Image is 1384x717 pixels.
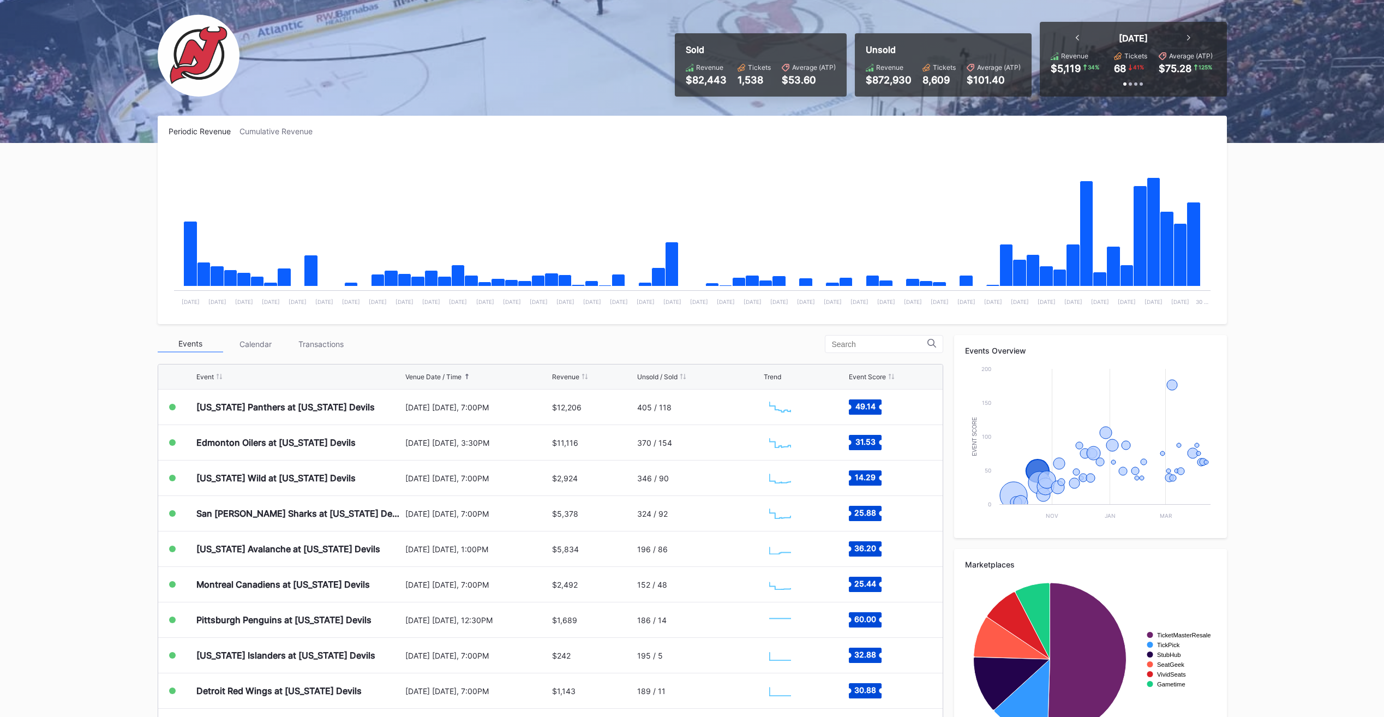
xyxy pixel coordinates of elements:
[965,363,1216,527] svg: Chart title
[405,616,550,625] div: [DATE] [DATE], 12:30PM
[854,685,876,695] text: 30.88
[854,543,876,553] text: 36.20
[1157,642,1180,648] text: TickPick
[965,346,1216,355] div: Events Overview
[877,298,895,305] text: [DATE]
[696,63,723,71] div: Revenue
[1118,298,1136,305] text: [DATE]
[1157,652,1181,658] text: StubHub
[866,44,1021,55] div: Unsold
[1119,33,1148,44] div: [DATE]
[637,616,667,625] div: 186 / 14
[262,298,280,305] text: [DATE]
[1051,63,1081,74] div: $5,119
[196,685,362,696] div: Detroit Red Wings at [US_STATE] Devils
[196,437,356,448] div: Edmonton Oilers at [US_STATE] Devils
[764,373,781,381] div: Trend
[686,74,727,86] div: $82,443
[196,614,372,625] div: Pittsburgh Penguins at [US_STATE] Devils
[583,298,601,305] text: [DATE]
[1114,63,1126,74] div: 68
[764,393,796,421] svg: Chart title
[289,336,354,352] div: Transactions
[556,298,574,305] text: [DATE]
[716,298,734,305] text: [DATE]
[552,545,579,554] div: $5,834
[289,298,307,305] text: [DATE]
[552,438,578,447] div: $11,116
[342,298,360,305] text: [DATE]
[196,543,380,554] div: [US_STATE] Avalanche at [US_STATE] Devils
[552,651,571,660] div: $242
[1159,63,1191,74] div: $75.28
[552,686,576,696] div: $1,143
[637,373,678,381] div: Unsold / Sold
[904,298,922,305] text: [DATE]
[1011,298,1029,305] text: [DATE]
[196,508,403,519] div: San [PERSON_NAME] Sharks at [US_STATE] Devils
[1061,52,1088,60] div: Revenue
[1104,512,1115,519] text: Jan
[1124,52,1147,60] div: Tickets
[1038,298,1056,305] text: [DATE]
[764,500,796,527] svg: Chart title
[637,651,663,660] div: 195 / 5
[764,429,796,456] svg: Chart title
[1145,298,1163,305] text: [DATE]
[405,509,550,518] div: [DATE] [DATE], 7:00PM
[196,373,214,381] div: Event
[1064,298,1082,305] text: [DATE]
[405,686,550,696] div: [DATE] [DATE], 7:00PM
[169,127,239,136] div: Periodic Revenue
[782,74,836,86] div: $53.60
[764,642,796,669] svg: Chart title
[637,474,669,483] div: 346 / 90
[208,298,226,305] text: [DATE]
[1157,681,1185,688] text: Gametime
[1157,671,1186,678] text: VividSeats
[396,298,414,305] text: [DATE]
[315,298,333,305] text: [DATE]
[196,402,375,413] div: [US_STATE] Panthers at [US_STATE] Devils
[922,74,956,86] div: 8,609
[405,438,550,447] div: [DATE] [DATE], 3:30PM
[1157,661,1184,668] text: SeatGeek
[985,467,991,474] text: 50
[1171,298,1189,305] text: [DATE]
[876,63,903,71] div: Revenue
[854,579,876,588] text: 25.44
[971,417,977,456] text: Event Score
[738,74,771,86] div: 1,538
[854,508,876,517] text: 25.88
[663,298,681,305] text: [DATE]
[850,298,868,305] text: [DATE]
[832,340,927,349] input: Search
[967,74,1021,86] div: $101.40
[422,298,440,305] text: [DATE]
[636,298,654,305] text: [DATE]
[529,298,547,305] text: [DATE]
[854,650,876,659] text: 32.88
[552,509,578,518] div: $5,378
[405,403,550,412] div: [DATE] [DATE], 7:00PM
[957,298,975,305] text: [DATE]
[792,63,836,71] div: Average (ATP)
[476,298,494,305] text: [DATE]
[764,606,796,634] svg: Chart title
[239,127,321,136] div: Cumulative Revenue
[405,580,550,589] div: [DATE] [DATE], 7:00PM
[764,535,796,563] svg: Chart title
[637,545,668,554] div: 196 / 86
[552,616,577,625] div: $1,689
[637,403,672,412] div: 405 / 118
[982,433,991,440] text: 100
[796,298,814,305] text: [DATE]
[502,298,520,305] text: [DATE]
[1087,63,1100,71] div: 34 %
[764,464,796,492] svg: Chart title
[196,579,370,590] div: Montreal Canadiens at [US_STATE] Devils
[158,336,223,352] div: Events
[743,298,761,305] text: [DATE]
[609,298,627,305] text: [DATE]
[965,560,1216,569] div: Marketplaces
